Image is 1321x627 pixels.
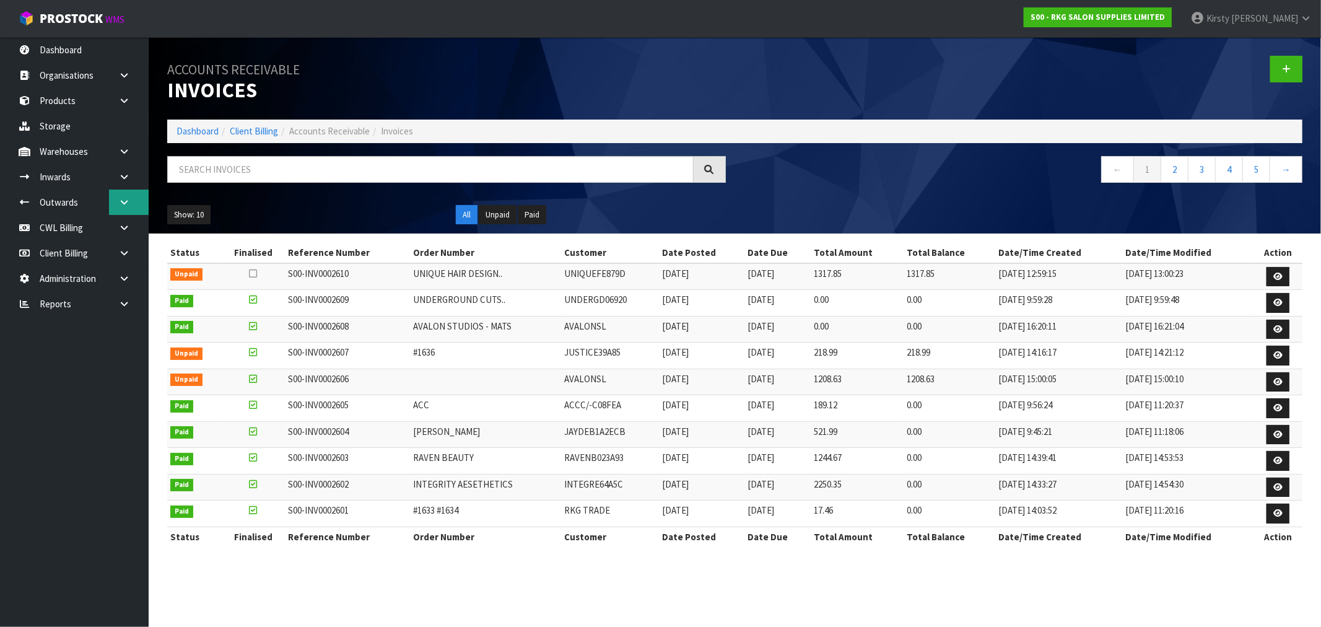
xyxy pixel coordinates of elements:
th: Finalised [222,243,286,263]
td: [DATE] 14:53:53 [1122,448,1253,475]
td: 1244.67 [811,448,904,475]
td: UNDERGROUND CUTS.. [411,290,562,317]
th: Status [167,243,222,263]
td: 1317.85 [904,263,995,290]
td: AVALONSL [561,316,659,343]
th: Date/Time Created [995,527,1122,546]
span: Unpaid [170,374,203,386]
td: S00-INV0002606 [285,369,410,395]
span: Paid [170,506,193,518]
a: S00 - RKG SALON SUPPLIES LIMITED [1024,7,1172,27]
td: ACCC/-C08FEA [561,395,659,422]
td: [DATE] [744,263,811,290]
th: Reference Number [285,527,410,546]
td: 17.46 [811,501,904,527]
th: Date Posted [659,527,744,546]
td: [DATE] [659,290,744,317]
td: 0.00 [904,290,995,317]
td: [DATE] [659,448,744,475]
span: ProStock [40,11,103,27]
td: 521.99 [811,421,904,448]
td: [DATE] 13:00:23 [1122,263,1253,290]
td: [DATE] 14:33:27 [995,474,1122,501]
a: 2 [1161,156,1188,183]
th: Date/Time Modified [1122,527,1253,546]
nav: Page navigation [744,156,1303,186]
td: 0.00 [904,395,995,422]
td: [DATE] 16:20:11 [995,316,1122,343]
td: S00-INV0002609 [285,290,410,317]
td: 0.00 [904,501,995,527]
td: [DATE] 11:20:37 [1122,395,1253,422]
td: JUSTICE39A85 [561,343,659,369]
button: Unpaid [479,205,517,225]
th: Total Amount [811,243,904,263]
th: Customer [561,243,659,263]
td: RAVENB023A93 [561,448,659,475]
a: ← [1101,156,1134,183]
td: S00-INV0002607 [285,343,410,369]
td: 189.12 [811,395,904,422]
td: [DATE] 15:00:10 [1122,369,1253,395]
td: [DATE] [659,343,744,369]
th: Finalised [222,527,286,546]
td: 0.00 [904,421,995,448]
td: ACC [411,395,562,422]
th: Date/Time Created [995,243,1122,263]
span: Paid [170,321,193,333]
td: S00-INV0002608 [285,316,410,343]
td: [DATE] [744,316,811,343]
td: S00-INV0002605 [285,395,410,422]
span: Paid [170,295,193,307]
td: #1633 #1634 [411,501,562,527]
input: Search invoices [167,156,694,183]
td: 0.00 [904,474,995,501]
button: Show: 10 [167,205,211,225]
span: Accounts Receivable [289,125,370,137]
span: Paid [170,400,193,413]
td: [DATE] [744,369,811,395]
td: [DATE] [744,343,811,369]
a: 3 [1188,156,1216,183]
td: AVALON STUDIOS - MATS [411,316,562,343]
td: 2250.35 [811,474,904,501]
button: All [456,205,477,225]
th: Order Number [411,527,562,546]
img: cube-alt.png [19,11,34,26]
a: 1 [1133,156,1161,183]
td: 218.99 [904,343,995,369]
span: Kirsty [1206,12,1229,24]
td: RKG TRADE [561,501,659,527]
td: INTEGRE64A5C [561,474,659,501]
td: S00-INV0002601 [285,501,410,527]
th: Date Due [744,243,811,263]
td: [DATE] 15:00:05 [995,369,1122,395]
td: [DATE] [744,290,811,317]
a: 5 [1242,156,1270,183]
td: RAVEN BEAUTY [411,448,562,475]
th: Total Balance [904,243,995,263]
th: Action [1254,527,1302,546]
th: Total Amount [811,527,904,546]
th: Date Posted [659,243,744,263]
td: UNIQUE HAIR DESIGN.. [411,263,562,290]
span: Paid [170,426,193,439]
td: UNIQUEFE879D [561,263,659,290]
button: Paid [518,205,546,225]
td: [DATE] [744,501,811,527]
td: 218.99 [811,343,904,369]
a: 4 [1215,156,1243,183]
h1: Invoices [167,56,726,101]
span: [PERSON_NAME] [1231,12,1298,24]
td: [DATE] 9:56:24 [995,395,1122,422]
td: S00-INV0002604 [285,421,410,448]
td: [DATE] [659,501,744,527]
span: Unpaid [170,268,203,281]
td: [DATE] [744,474,811,501]
td: [DATE] [744,421,811,448]
td: 1208.63 [904,369,995,395]
td: 0.00 [904,448,995,475]
td: 0.00 [811,290,904,317]
span: Paid [170,453,193,465]
th: Date Due [744,527,811,546]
